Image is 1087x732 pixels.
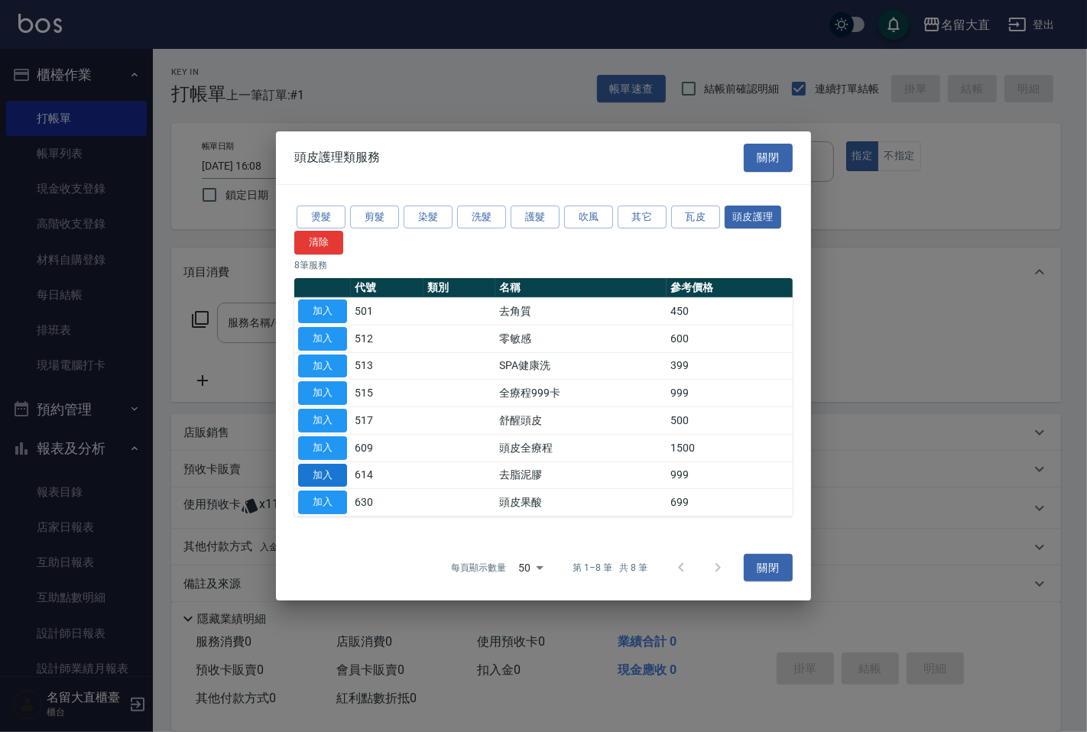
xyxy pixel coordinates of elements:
[495,489,667,517] td: 頭皮果酸
[667,462,793,489] td: 999
[404,205,453,228] button: 染髮
[512,547,549,588] div: 50
[667,434,793,462] td: 1500
[351,380,423,407] td: 515
[351,325,423,352] td: 512
[294,150,380,165] span: 頭皮護理類服務
[564,205,613,228] button: 吹風
[744,554,793,582] button: 關閉
[667,325,793,352] td: 600
[351,434,423,462] td: 609
[495,406,667,434] td: 舒醒頭皮
[351,462,423,489] td: 614
[451,561,506,575] p: 每頁顯示數量
[457,205,506,228] button: 洗髮
[667,278,793,298] th: 參考價格
[495,352,667,380] td: SPA健康洗
[298,354,347,377] button: 加入
[495,462,667,489] td: 去脂泥膠
[297,205,346,228] button: 燙髮
[298,463,347,487] button: 加入
[495,434,667,462] td: 頭皮全療程
[671,205,720,228] button: 瓦皮
[351,297,423,325] td: 501
[350,205,399,228] button: 剪髮
[495,380,667,407] td: 全療程999卡
[667,297,793,325] td: 450
[573,561,647,575] p: 第 1–8 筆 共 8 筆
[618,205,667,228] button: 其它
[667,380,793,407] td: 999
[511,205,560,228] button: 護髮
[298,436,347,460] button: 加入
[351,352,423,380] td: 513
[495,278,667,298] th: 名稱
[667,406,793,434] td: 500
[351,489,423,517] td: 630
[298,409,347,432] button: 加入
[495,297,667,325] td: 去角質
[667,489,793,517] td: 699
[351,406,423,434] td: 517
[298,300,347,323] button: 加入
[667,352,793,380] td: 399
[298,491,347,514] button: 加入
[298,327,347,351] button: 加入
[351,278,423,298] th: 代號
[495,325,667,352] td: 零敏感
[294,258,793,272] p: 8 筆服務
[298,381,347,405] button: 加入
[294,231,343,254] button: 清除
[725,205,781,228] button: 頭皮護理
[423,278,496,298] th: 類別
[744,144,793,172] button: 關閉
